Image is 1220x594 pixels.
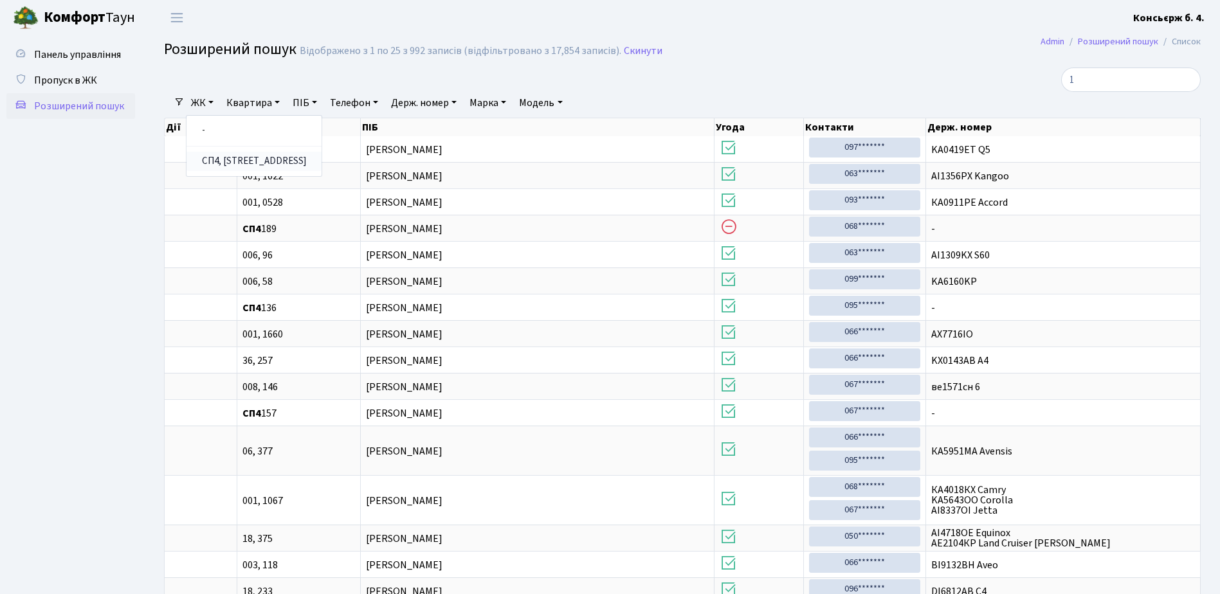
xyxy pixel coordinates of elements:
span: 136 [242,303,355,313]
span: Розширений пошук [164,38,296,60]
span: 006, 58 [242,276,355,287]
span: [PERSON_NAME] [366,532,442,546]
a: СП4, [STREET_ADDRESS] [187,152,322,172]
span: Таун [44,7,135,29]
a: Консьєрж б. 4. [1133,10,1205,26]
th: Держ. номер [926,118,1201,136]
span: - [931,303,1195,313]
span: AI1309KX S60 [931,250,1195,260]
li: Список [1158,35,1201,49]
span: [PERSON_NAME] [366,301,442,315]
input: Пошук... [1061,67,1201,92]
a: Держ. номер [386,92,462,114]
span: 001, 1067 [242,496,355,506]
span: 18, 375 [242,534,355,544]
span: - [931,224,1195,234]
span: ве1571сн 6 [931,382,1195,392]
a: Скинути [624,45,662,57]
b: Консьєрж б. 4. [1133,11,1205,25]
b: СП4 [242,222,261,236]
a: Пропуск в ЖК [6,67,135,93]
th: Дії [165,118,237,136]
span: [PERSON_NAME] [366,558,442,572]
span: 36, 257 [242,355,355,366]
th: Контакти [804,118,927,136]
span: [PERSON_NAME] [366,169,442,183]
span: Розширений пошук [34,99,124,113]
a: Admin [1041,35,1064,48]
span: 006, 96 [242,250,355,260]
span: KA6160KP [931,276,1195,287]
span: Пропуск в ЖК [34,73,97,87]
span: [PERSON_NAME] [366,380,442,394]
span: 06, 377 [242,446,355,456]
a: Модель [514,92,567,114]
span: ВІ9132ВН Aveo [931,560,1195,570]
a: Марка [464,92,511,114]
span: [PERSON_NAME] [366,274,442,289]
span: 189 [242,224,355,234]
button: Переключити навігацію [161,7,193,28]
a: Розширений пошук [1078,35,1158,48]
a: Телефон [325,92,383,114]
img: logo.png [13,5,39,31]
span: АІ1356РХ Kangoo [931,171,1195,181]
span: 008, 146 [242,382,355,392]
span: - [931,408,1195,419]
span: [PERSON_NAME] [366,222,442,236]
span: [PERSON_NAME] [366,354,442,368]
span: КА4018КХ Camry KA5643OO Corolla AI8337OI Jetta [931,485,1195,516]
a: Розширений пошук [6,93,135,119]
b: СП4 [242,301,261,315]
th: Угода [715,118,804,136]
span: КА5951МА Avensis [931,446,1195,456]
span: [PERSON_NAME] [366,195,442,210]
span: 157 [242,408,355,419]
span: [PERSON_NAME] [366,143,442,157]
a: ПІБ [287,92,322,114]
b: СП4 [242,406,261,420]
div: Відображено з 1 по 25 з 992 записів (відфільтровано з 17,854 записів). [300,45,621,57]
span: АХ7716ІО [931,329,1195,339]
th: ПІБ [361,118,715,136]
span: [PERSON_NAME] [366,406,442,420]
a: Квартира [221,92,285,114]
a: ЖК [186,92,219,114]
span: KX0143AB A4 [931,355,1195,366]
span: 003, 118 [242,560,355,570]
span: [PERSON_NAME] [366,327,442,341]
nav: breadcrumb [1021,28,1220,55]
span: [PERSON_NAME] [366,494,442,508]
span: [PERSON_NAME] [366,248,442,262]
span: АІ4718ОЕ Equinox АЕ2104КР Land Cruiser [PERSON_NAME] [931,528,1195,548]
span: КА0911РЕ Accord [931,197,1195,208]
span: [PERSON_NAME] [366,444,442,458]
span: Панель управління [34,48,121,62]
b: Комфорт [44,7,105,28]
a: - [187,121,322,141]
a: Панель управління [6,42,135,67]
span: 001, 1660 [242,329,355,339]
span: KA0419ET Q5 [931,145,1195,155]
span: 001, 0528 [242,197,355,208]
